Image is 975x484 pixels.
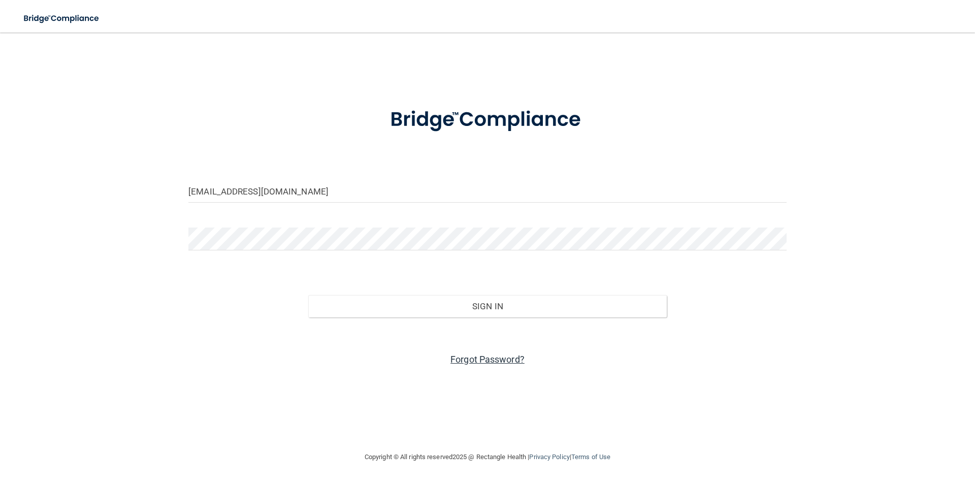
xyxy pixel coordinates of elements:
[369,93,606,146] img: bridge_compliance_login_screen.278c3ca4.svg
[450,354,525,365] a: Forgot Password?
[188,180,787,203] input: Email
[308,295,667,317] button: Sign In
[529,453,569,461] a: Privacy Policy
[571,453,610,461] a: Terms of Use
[15,8,109,29] img: bridge_compliance_login_screen.278c3ca4.svg
[799,412,963,453] iframe: Drift Widget Chat Controller
[302,441,673,473] div: Copyright © All rights reserved 2025 @ Rectangle Health | |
